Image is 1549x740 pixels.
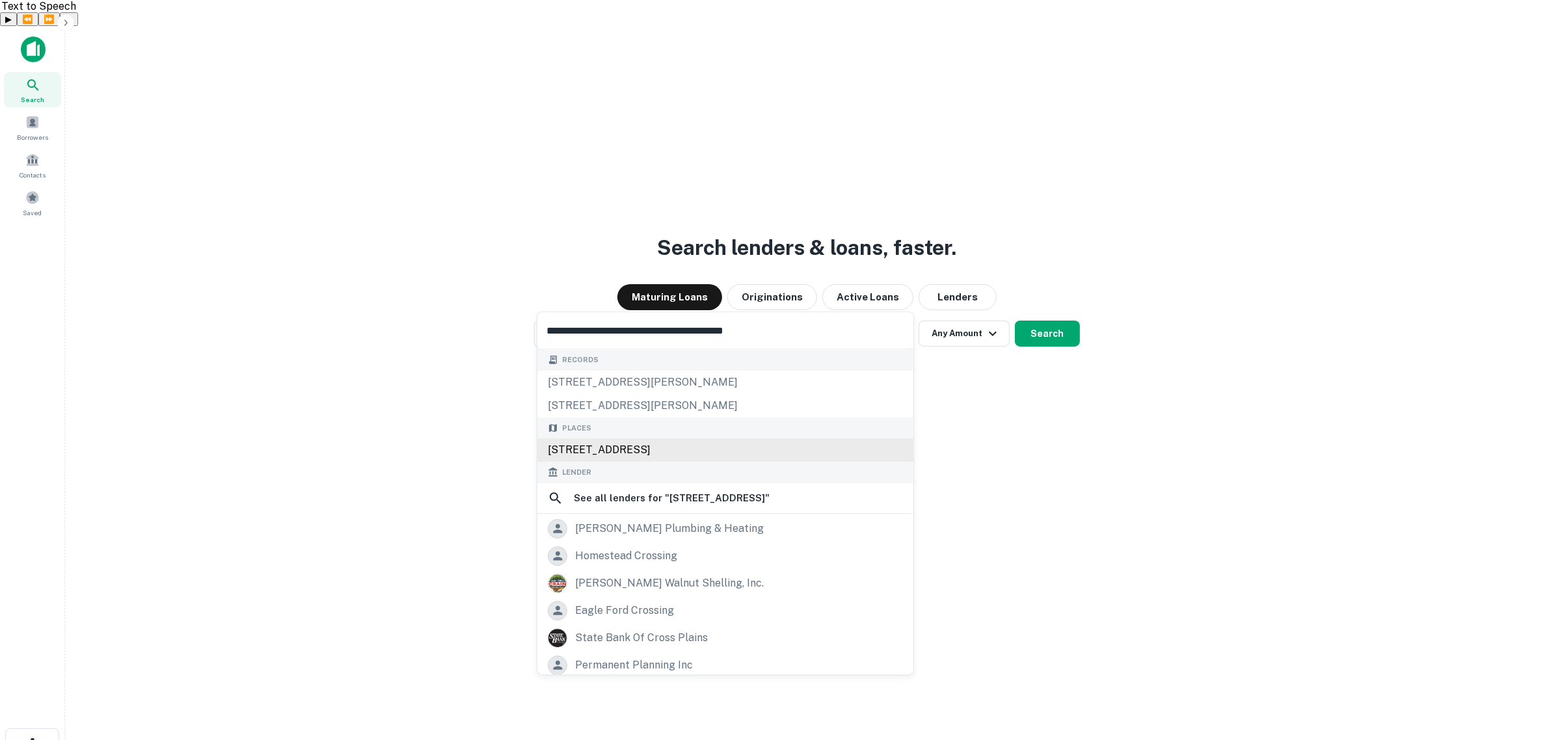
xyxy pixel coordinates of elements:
button: Any Amount [919,321,1010,347]
button: Lenders [919,284,997,310]
iframe: Chat Widget [1484,636,1549,698]
a: [PERSON_NAME] walnut shelling, inc. [537,570,913,597]
span: Lender [562,467,591,478]
button: Settings [60,12,78,26]
span: Search [21,94,44,105]
a: homestead crossing [537,542,913,570]
button: Active Loans [822,284,913,310]
button: Maturing Loans [617,284,722,310]
div: homestead crossing [575,546,677,566]
img: picture [548,574,567,592]
span: Records [562,354,599,365]
img: picture [548,629,567,647]
a: permanent planning inc [537,652,913,679]
div: permanent planning inc [575,655,693,675]
div: [PERSON_NAME] plumbing & heating [575,519,764,538]
a: Saved [4,185,61,220]
a: Borrowers [4,110,61,145]
span: Saved [23,207,42,218]
div: [PERSON_NAME] walnut shelling, inc. [575,574,764,593]
h3: Search lenders & loans, faster. [658,232,957,263]
a: state bank of cross plains [537,624,913,652]
span: Places [562,423,591,434]
a: Contacts [4,148,61,183]
div: [STREET_ADDRESS][PERSON_NAME] [537,394,913,417]
div: [STREET_ADDRESS][PERSON_NAME] [537,371,913,394]
button: Forward [38,12,60,26]
h6: See all lenders for " [STREET_ADDRESS] " [574,490,770,506]
button: Search [1015,321,1080,347]
a: Search [4,72,61,107]
img: capitalize-icon.png [21,36,46,62]
a: eagle ford crossing [537,597,913,624]
div: eagle ford crossing [575,601,674,620]
div: [STREET_ADDRESS] [537,438,913,462]
button: Previous [17,12,38,26]
span: Contacts [20,170,46,180]
div: state bank of cross plains [575,628,708,648]
a: [PERSON_NAME] plumbing & heating [537,515,913,542]
span: Borrowers [17,132,48,142]
button: Originations [727,284,817,310]
button: Enter addresses, locations or lender names [534,321,794,348]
